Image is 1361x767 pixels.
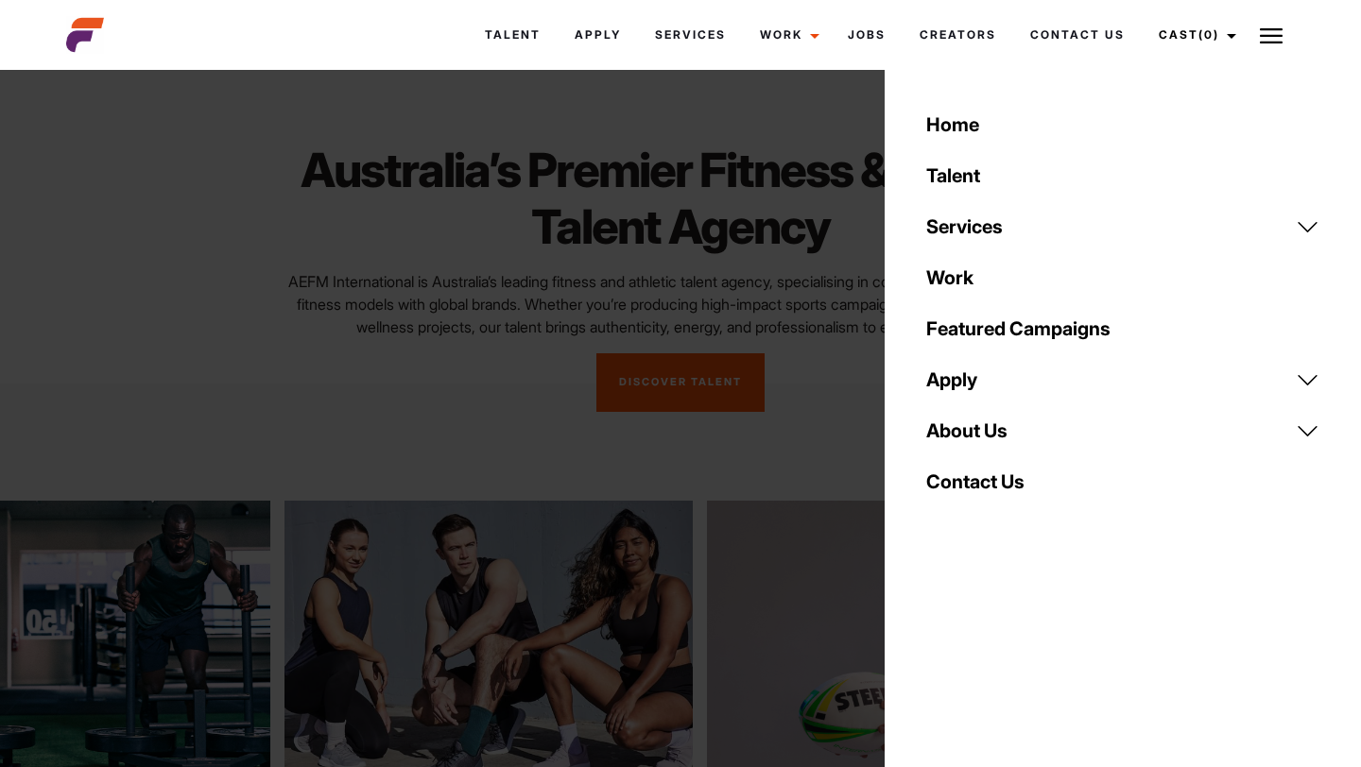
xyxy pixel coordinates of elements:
[915,252,1331,303] a: Work
[468,9,558,60] a: Talent
[1142,9,1248,60] a: Cast(0)
[1198,27,1219,42] span: (0)
[831,9,903,60] a: Jobs
[274,142,1086,255] h1: Australia’s Premier Fitness & Athletic Talent Agency
[915,303,1331,354] a: Featured Campaigns
[596,353,765,412] a: Discover Talent
[558,9,638,60] a: Apply
[66,16,104,54] img: cropped-aefm-brand-fav-22-square.png
[915,405,1331,456] a: About Us
[274,270,1086,338] p: AEFM International is Australia’s leading fitness and athletic talent agency, specialising in con...
[915,201,1331,252] a: Services
[915,456,1331,507] a: Contact Us
[903,9,1013,60] a: Creators
[915,99,1331,150] a: Home
[915,150,1331,201] a: Talent
[1260,25,1283,47] img: Burger icon
[1013,9,1142,60] a: Contact Us
[638,9,743,60] a: Services
[915,354,1331,405] a: Apply
[743,9,831,60] a: Work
